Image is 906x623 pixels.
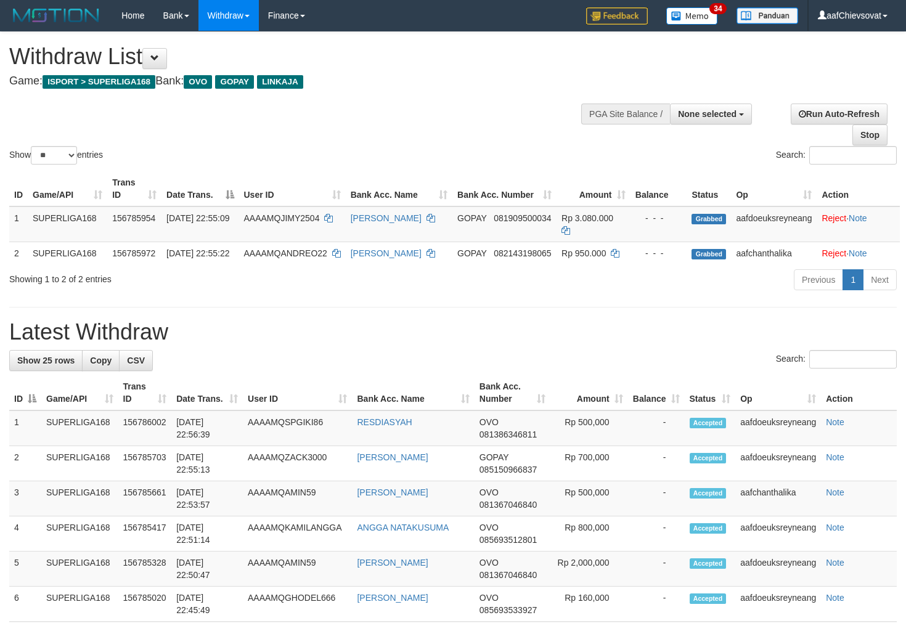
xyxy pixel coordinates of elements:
[161,171,239,206] th: Date Trans.: activate to sort column descending
[678,109,737,119] span: None selected
[690,453,727,463] span: Accepted
[494,213,551,223] span: Copy 081909500034 to clipboard
[357,558,428,568] a: [PERSON_NAME]
[480,570,537,580] span: Copy 081367046840 to clipboard
[357,593,428,603] a: [PERSON_NAME]
[171,410,243,446] td: [DATE] 22:56:39
[480,417,499,427] span: OVO
[550,375,628,410] th: Amount: activate to sort column ascending
[735,481,821,516] td: aafchanthalika
[9,552,41,587] td: 5
[243,516,352,552] td: AAAAMQKAMILANGGA
[480,500,537,510] span: Copy 081367046840 to clipboard
[666,7,718,25] img: Button%20Memo.svg
[171,552,243,587] td: [DATE] 22:50:47
[215,75,254,89] span: GOPAY
[17,356,75,365] span: Show 25 rows
[41,587,118,622] td: SUPERLIGA168
[776,146,897,165] label: Search:
[41,516,118,552] td: SUPERLIGA168
[357,487,428,497] a: [PERSON_NAME]
[692,249,726,259] span: Grabbed
[550,446,628,481] td: Rp 700,000
[9,446,41,481] td: 2
[822,213,846,223] a: Reject
[171,446,243,481] td: [DATE] 22:55:13
[357,417,412,427] a: RESDIASYAH
[581,104,670,124] div: PGA Site Balance /
[628,552,685,587] td: -
[9,320,897,344] h1: Latest Withdraw
[480,465,537,474] span: Copy 085150966837 to clipboard
[243,552,352,587] td: AAAAMQAMIN59
[480,558,499,568] span: OVO
[9,6,103,25] img: MOTION_logo.png
[735,587,821,622] td: aafdoeuksreyneang
[550,410,628,446] td: Rp 500,000
[690,593,727,604] span: Accepted
[817,206,900,242] td: ·
[685,375,736,410] th: Status: activate to sort column ascending
[635,212,682,224] div: - - -
[9,481,41,516] td: 3
[82,350,120,371] a: Copy
[166,213,229,223] span: [DATE] 22:55:09
[9,146,103,165] label: Show entries
[9,375,41,410] th: ID: activate to sort column descending
[118,446,172,481] td: 156785703
[243,587,352,622] td: AAAAMQGHODEL666
[852,124,888,145] a: Stop
[184,75,212,89] span: OVO
[670,104,752,124] button: None selected
[731,171,817,206] th: Op: activate to sort column ascending
[480,523,499,532] span: OVO
[41,375,118,410] th: Game/API: activate to sort column ascending
[346,171,452,206] th: Bank Acc. Name: activate to sort column ascending
[457,248,486,258] span: GOPAY
[118,516,172,552] td: 156785417
[690,488,727,499] span: Accepted
[692,214,726,224] span: Grabbed
[821,375,897,410] th: Action
[166,248,229,258] span: [DATE] 22:55:22
[731,206,817,242] td: aafdoeuksreyneang
[119,350,153,371] a: CSV
[9,350,83,371] a: Show 25 rows
[735,375,821,410] th: Op: activate to sort column ascending
[480,487,499,497] span: OVO
[794,269,843,290] a: Previous
[9,171,28,206] th: ID
[735,516,821,552] td: aafdoeuksreyneang
[709,3,726,14] span: 34
[41,552,118,587] td: SUPERLIGA168
[9,75,592,88] h4: Game: Bank:
[826,593,844,603] a: Note
[352,375,474,410] th: Bank Acc. Name: activate to sort column ascending
[687,171,731,206] th: Status
[127,356,145,365] span: CSV
[9,410,41,446] td: 1
[41,446,118,481] td: SUPERLIGA168
[628,481,685,516] td: -
[9,516,41,552] td: 4
[239,171,346,206] th: User ID: activate to sort column ascending
[586,7,648,25] img: Feedback.jpg
[690,558,727,569] span: Accepted
[635,247,682,259] div: - - -
[480,452,508,462] span: GOPAY
[809,146,897,165] input: Search:
[243,375,352,410] th: User ID: activate to sort column ascending
[457,213,486,223] span: GOPAY
[243,481,352,516] td: AAAAMQAMIN59
[351,248,422,258] a: [PERSON_NAME]
[171,481,243,516] td: [DATE] 22:53:57
[118,410,172,446] td: 156786002
[826,558,844,568] a: Note
[776,350,897,369] label: Search:
[550,587,628,622] td: Rp 160,000
[244,213,320,223] span: AAAAMQJIMY2504
[41,481,118,516] td: SUPERLIGA168
[480,430,537,439] span: Copy 081386346811 to clipboard
[480,535,537,545] span: Copy 085693512801 to clipboard
[475,375,550,410] th: Bank Acc. Number: activate to sort column ascending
